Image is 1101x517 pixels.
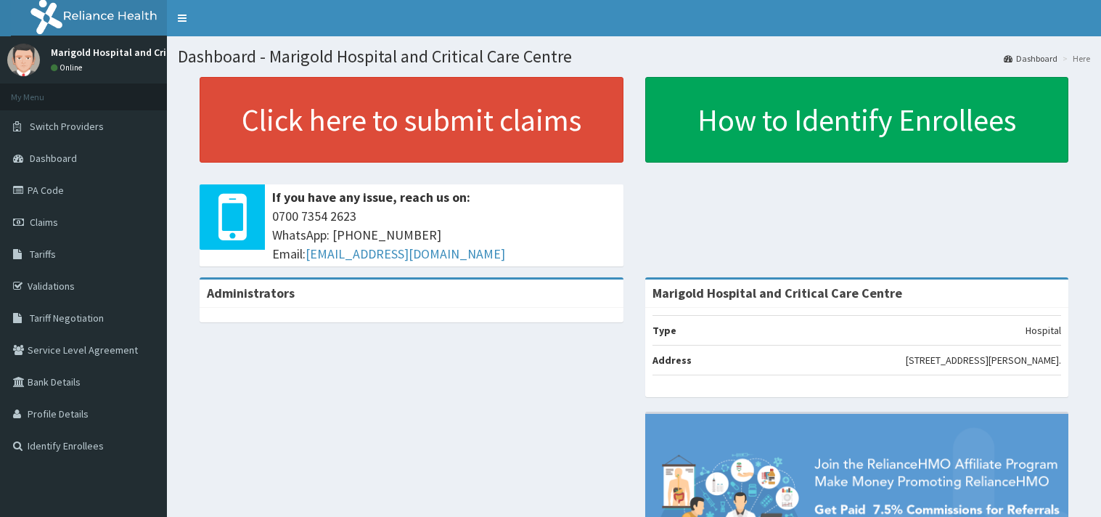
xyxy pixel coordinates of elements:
[30,248,56,261] span: Tariffs
[1004,52,1057,65] a: Dashboard
[645,77,1069,163] a: How to Identify Enrollees
[906,353,1061,367] p: [STREET_ADDRESS][PERSON_NAME].
[1026,323,1061,338] p: Hospital
[272,207,616,263] span: 0700 7354 2623 WhatsApp: [PHONE_NUMBER] Email:
[30,152,77,165] span: Dashboard
[30,312,104,325] span: Tariff Negotiation
[51,47,242,57] p: Marigold Hospital and Critical Care Centre
[30,120,104,133] span: Switch Providers
[652,324,676,337] b: Type
[30,216,58,229] span: Claims
[200,77,623,163] a: Click here to submit claims
[652,354,692,367] b: Address
[306,245,505,262] a: [EMAIL_ADDRESS][DOMAIN_NAME]
[51,62,86,73] a: Online
[207,285,295,301] b: Administrators
[652,285,902,301] strong: Marigold Hospital and Critical Care Centre
[1059,52,1090,65] li: Here
[178,47,1090,66] h1: Dashboard - Marigold Hospital and Critical Care Centre
[272,189,470,205] b: If you have any issue, reach us on:
[7,44,40,76] img: User Image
